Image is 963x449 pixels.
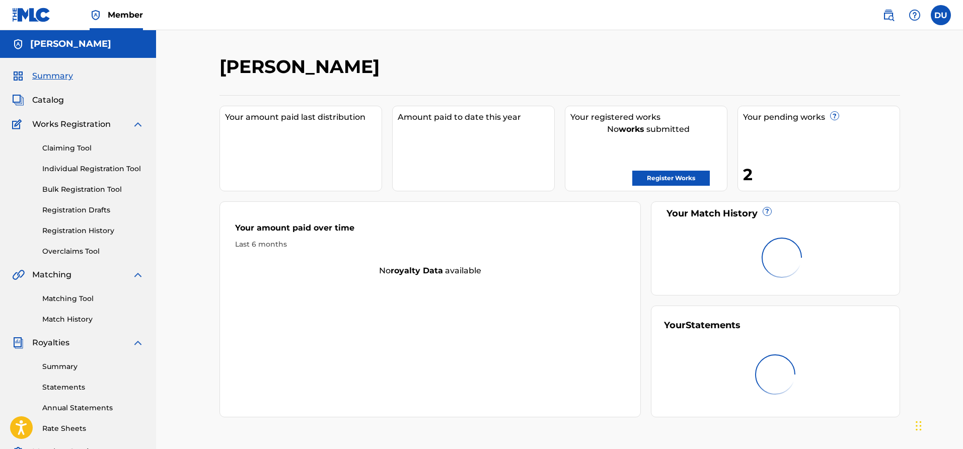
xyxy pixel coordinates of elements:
[664,207,887,220] div: Your Match History
[42,246,144,257] a: Overclaims Tool
[12,8,51,22] img: MLC Logo
[30,38,111,50] h5: Denis Urbina
[225,111,382,123] div: Your amount paid last distribution
[391,266,443,275] strong: royalty data
[905,5,925,25] div: Help
[916,411,922,441] div: Drag
[12,94,64,106] a: CatalogCatalog
[931,5,951,25] div: User Menu
[235,222,626,239] div: Your amount paid over time
[220,265,641,277] div: No available
[42,361,144,372] a: Summary
[108,9,143,21] span: Member
[570,123,727,135] div: No submitted
[32,337,69,349] span: Royalties
[909,9,921,21] img: help
[42,143,144,154] a: Claiming Tool
[12,94,24,106] img: Catalog
[664,319,740,332] div: Your Statements
[743,163,900,186] div: 2
[12,70,73,82] a: SummarySummary
[32,118,111,130] span: Works Registration
[42,164,144,174] a: Individual Registration Tool
[398,111,554,123] div: Amount paid to date this year
[32,70,73,82] span: Summary
[12,118,25,130] img: Works Registration
[32,94,64,106] span: Catalog
[132,269,144,281] img: expand
[42,382,144,393] a: Statements
[878,5,899,25] a: Public Search
[42,184,144,195] a: Bulk Registration Tool
[12,337,24,349] img: Royalties
[12,70,24,82] img: Summary
[570,111,727,123] div: Your registered works
[12,269,25,281] img: Matching
[42,314,144,325] a: Match History
[42,205,144,215] a: Registration Drafts
[90,9,102,21] img: Top Rightsholder
[831,112,839,120] span: ?
[42,423,144,434] a: Rate Sheets
[132,118,144,130] img: expand
[913,401,963,449] iframe: Chat Widget
[32,269,71,281] span: Matching
[753,351,798,397] img: preloader
[759,235,804,280] img: preloader
[743,111,900,123] div: Your pending works
[882,9,895,21] img: search
[12,38,24,50] img: Accounts
[235,239,626,250] div: Last 6 months
[219,55,385,78] h2: [PERSON_NAME]
[632,171,710,186] a: Register Works
[42,403,144,413] a: Annual Statements
[619,124,644,134] strong: works
[763,207,771,215] span: ?
[42,226,144,236] a: Registration History
[42,293,144,304] a: Matching Tool
[132,337,144,349] img: expand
